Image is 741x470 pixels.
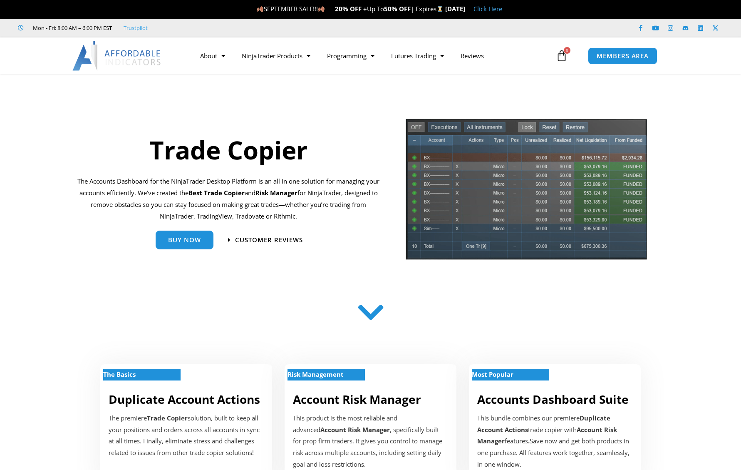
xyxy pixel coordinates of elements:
[77,176,380,222] p: The Accounts Dashboard for the NinjaTrader Desktop Platform is an all in one solution for managin...
[77,132,380,167] h1: Trade Copier
[156,231,213,249] a: Buy Now
[109,391,260,407] a: Duplicate Account Actions
[124,23,148,33] a: Trustpilot
[472,370,513,378] strong: Most Popular
[384,5,411,13] strong: 50% OFF
[335,5,367,13] strong: 20% OFF +
[597,53,649,59] span: MEMBERS AREA
[31,23,112,33] span: Mon - Fri: 8:00 AM – 6:00 PM EST
[103,370,136,378] strong: The Basics
[147,414,188,422] strong: Trade Copier
[319,46,383,65] a: Programming
[564,47,570,54] span: 0
[257,6,263,12] img: 🍂
[437,6,443,12] img: ⌛
[192,46,233,65] a: About
[188,189,245,197] b: Best Trade Copier
[445,5,465,13] strong: [DATE]
[293,391,421,407] a: Account Risk Manager
[233,46,319,65] a: NinjaTrader Products
[318,6,325,12] img: 🍂
[287,370,344,378] strong: Risk Management
[192,46,554,65] nav: Menu
[72,41,162,71] img: LogoAI | Affordable Indicators – NinjaTrader
[528,437,530,445] b: .
[109,413,264,459] p: The premiere solution, built to keep all your positions and orders across all accounts in sync at...
[235,237,303,243] span: Customer Reviews
[383,46,452,65] a: Futures Trading
[228,237,303,243] a: Customer Reviews
[477,414,610,434] b: Duplicate Account Actions
[452,46,492,65] a: Reviews
[588,47,657,65] a: MEMBERS AREA
[405,118,648,266] img: tradecopier | Affordable Indicators – NinjaTrader
[477,391,629,407] a: Accounts Dashboard Suite
[320,425,390,434] strong: Account Risk Manager
[255,189,297,197] strong: Risk Manager
[257,5,445,13] span: SEPTEMBER SALE!!! Up To | Expires
[168,237,201,243] span: Buy Now
[473,5,502,13] a: Click Here
[543,44,580,68] a: 0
